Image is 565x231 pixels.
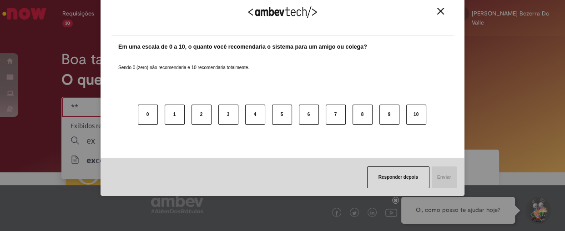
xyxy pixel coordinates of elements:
[245,105,265,125] button: 4
[272,105,292,125] button: 5
[118,43,367,51] label: Em uma escala de 0 a 10, o quanto você recomendaria o sistema para um amigo ou colega?
[138,105,158,125] button: 0
[379,105,399,125] button: 9
[437,8,444,15] img: Close
[165,105,185,125] button: 1
[406,105,426,125] button: 10
[367,166,429,188] button: Responder depois
[299,105,319,125] button: 6
[218,105,238,125] button: 3
[118,54,249,71] label: Sendo 0 (zero) não recomendaria e 10 recomendaria totalmente.
[326,105,346,125] button: 7
[353,105,373,125] button: 8
[248,6,317,18] img: Logo Ambevtech
[434,7,447,15] button: Close
[192,105,212,125] button: 2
